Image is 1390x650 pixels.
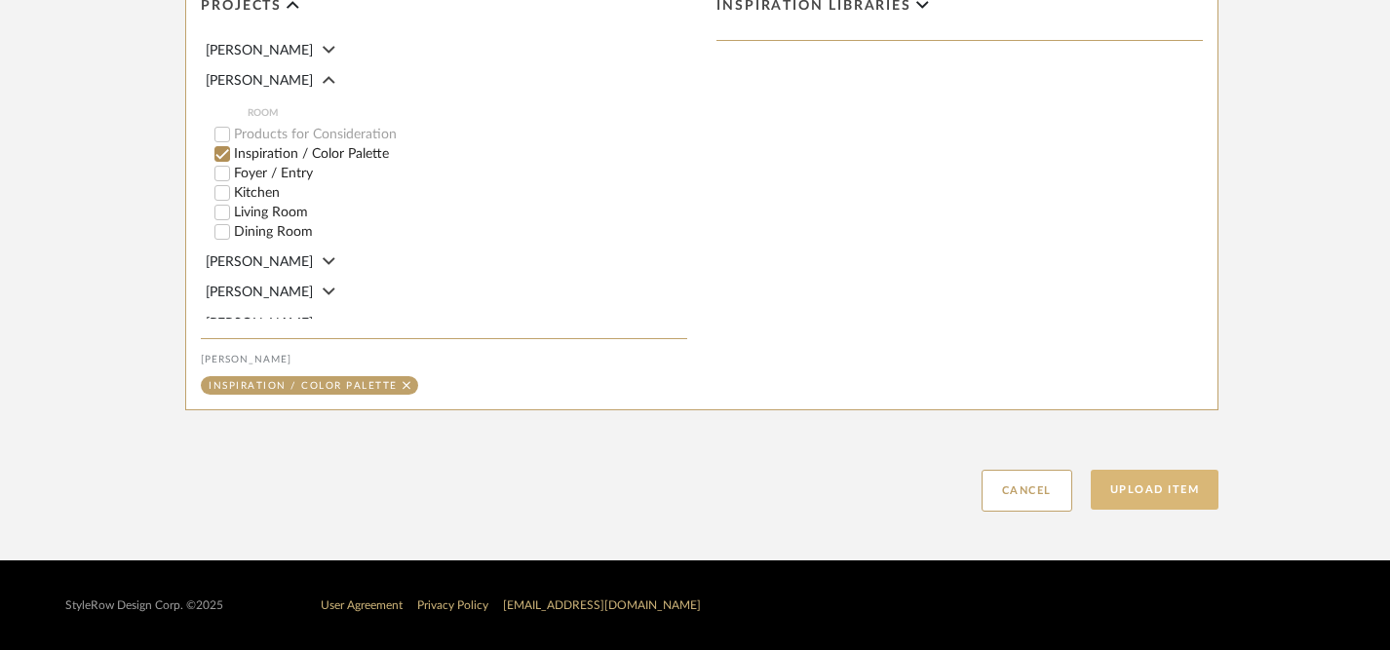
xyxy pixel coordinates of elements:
[234,225,687,239] label: Dining Room
[206,44,313,57] span: [PERSON_NAME]
[417,599,488,611] a: Privacy Policy
[209,381,398,391] div: Inspiration / Color Palette
[201,354,687,365] div: [PERSON_NAME]
[206,255,313,269] span: [PERSON_NAME]
[234,206,687,219] label: Living Room
[206,74,313,88] span: [PERSON_NAME]
[234,167,687,180] label: Foyer / Entry
[321,599,403,611] a: User Agreement
[234,186,687,200] label: Kitchen
[206,317,313,330] span: [PERSON_NAME]
[206,286,313,299] span: [PERSON_NAME]
[503,599,701,611] a: [EMAIL_ADDRESS][DOMAIN_NAME]
[65,598,223,613] div: StyleRow Design Corp. ©2025
[1091,470,1219,510] button: Upload Item
[982,470,1072,512] button: Cancel
[248,105,687,121] span: ROOM
[234,147,687,161] label: Inspiration / Color Palette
